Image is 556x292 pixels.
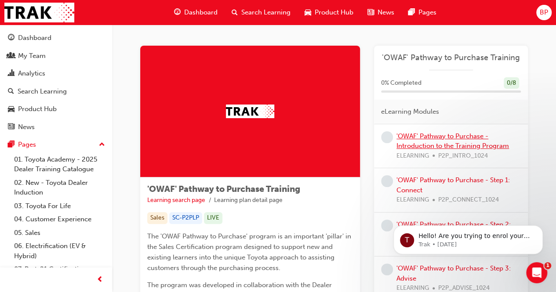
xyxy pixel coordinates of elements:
a: My Team [4,48,109,64]
span: P2P_CONNECT_1024 [438,195,499,205]
span: Product Hub [315,7,353,18]
div: Product Hub [18,104,57,114]
span: The 'OWAF Pathway to Purchase' program is an important 'pillar' in the Sales Certification progra... [147,232,353,272]
a: Analytics [4,65,109,82]
a: News [4,119,109,135]
div: Sales [147,212,167,224]
span: ELEARNING [396,195,429,205]
span: Search Learning [241,7,291,18]
a: 01. Toyota Academy - 2025 Dealer Training Catalogue [11,153,109,176]
a: 'OWAF' Pathway to Purchase Training [381,53,521,63]
a: car-iconProduct Hub [298,4,360,22]
a: Learning search page [147,196,205,204]
div: Analytics [18,68,45,79]
span: guage-icon [174,7,181,18]
span: Dashboard [184,7,218,18]
div: SC-P2PLP [169,212,202,224]
a: 07. Parts21 Certification [11,263,109,276]
div: News [18,122,35,132]
a: 04. Customer Experience [11,213,109,226]
div: Pages [18,140,36,150]
span: 'OWAF' Pathway to Purchase Training [147,184,300,194]
span: Pages [418,7,436,18]
a: Product Hub [4,101,109,117]
span: news-icon [8,123,15,131]
a: 'OWAF' Pathway to Purchase - Step 1: Connect [396,176,510,194]
img: Trak [4,3,74,22]
span: news-icon [367,7,374,18]
span: car-icon [305,7,311,18]
a: Dashboard [4,30,109,46]
span: search-icon [8,88,14,96]
button: Pages [4,137,109,153]
span: chart-icon [8,70,15,78]
div: Search Learning [18,87,67,97]
span: learningRecordVerb_NONE-icon [381,263,393,275]
a: 'OWAF' Pathway to Purchase - Introduction to the Training Program [396,132,509,150]
iframe: Intercom notifications message [380,207,556,268]
a: guage-iconDashboard [167,4,225,22]
span: 1 [544,262,551,269]
span: ELEARNING [396,151,429,161]
button: DashboardMy TeamAnalyticsSearch LearningProduct HubNews [4,28,109,137]
a: 03. Toyota For Life [11,199,109,213]
span: P2P_INTRO_1024 [438,151,488,161]
a: 02. New - Toyota Dealer Induction [11,176,109,199]
span: guage-icon [8,34,15,42]
a: pages-iconPages [401,4,443,22]
div: 0 / 8 [504,77,519,89]
span: pages-icon [408,7,415,18]
a: Search Learning [4,83,109,100]
button: BP [536,5,552,20]
span: up-icon [99,139,105,151]
a: 06. Electrification (EV & Hybrid) [11,239,109,263]
div: My Team [18,51,46,61]
span: people-icon [8,52,15,60]
span: 0 % Completed [381,78,422,88]
span: learningRecordVerb_NONE-icon [381,131,393,143]
span: search-icon [232,7,238,18]
span: BP [540,7,548,18]
img: Trak [226,105,274,118]
span: prev-icon [97,274,103,285]
span: News [378,7,394,18]
div: LIVE [204,212,222,224]
a: search-iconSearch Learning [225,4,298,22]
a: 05. Sales [11,226,109,240]
span: car-icon [8,105,15,113]
iframe: Intercom live chat [526,262,547,283]
span: learningRecordVerb_NONE-icon [381,175,393,187]
a: 'OWAF' Pathway to Purchase - Step 3: Advise [396,264,511,282]
a: news-iconNews [360,4,401,22]
span: eLearning Modules [381,107,439,117]
div: Dashboard [18,33,51,43]
li: Learning plan detail page [214,195,283,205]
span: pages-icon [8,141,15,149]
